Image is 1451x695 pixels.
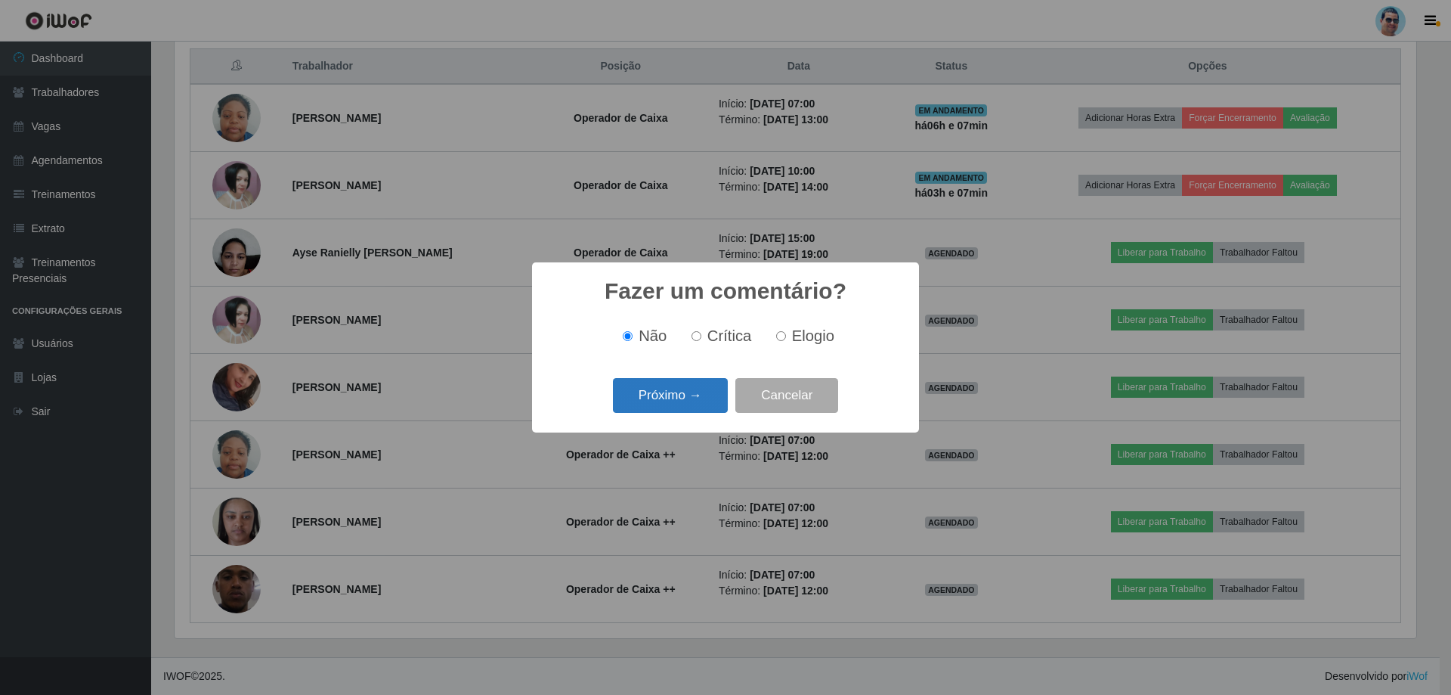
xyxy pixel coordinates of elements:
span: Não [639,327,667,344]
h2: Fazer um comentário? [605,278,846,305]
span: Elogio [792,327,834,344]
button: Cancelar [735,378,838,414]
input: Não [623,331,633,341]
input: Crítica [691,331,701,341]
button: Próximo → [613,378,728,414]
input: Elogio [776,331,786,341]
span: Crítica [707,327,752,344]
